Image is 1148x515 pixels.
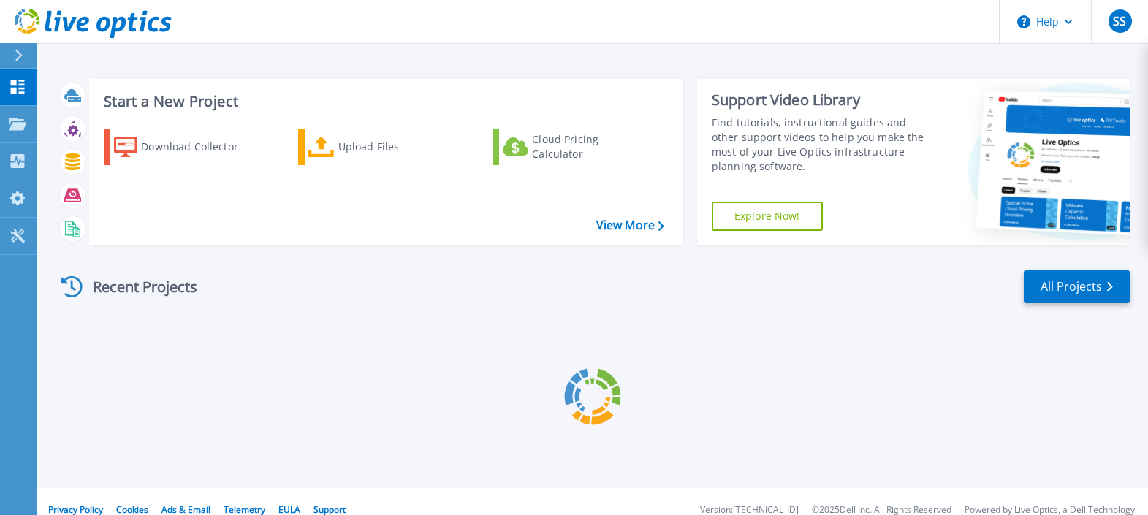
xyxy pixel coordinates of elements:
[712,115,930,174] div: Find tutorials, instructional guides and other support videos to help you make the most of your L...
[141,132,258,161] div: Download Collector
[965,506,1135,515] li: Powered by Live Optics, a Dell Technology
[56,269,217,305] div: Recent Projects
[338,132,455,161] div: Upload Files
[700,506,799,515] li: Version: [TECHNICAL_ID]
[712,91,930,110] div: Support Video Library
[596,218,664,232] a: View More
[812,506,951,515] li: © 2025 Dell Inc. All Rights Reserved
[493,129,655,165] a: Cloud Pricing Calculator
[712,202,823,231] a: Explore Now!
[298,129,461,165] a: Upload Files
[1113,15,1126,27] span: SS
[104,94,664,110] h3: Start a New Project
[532,132,649,161] div: Cloud Pricing Calculator
[1024,270,1130,303] a: All Projects
[104,129,267,165] a: Download Collector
